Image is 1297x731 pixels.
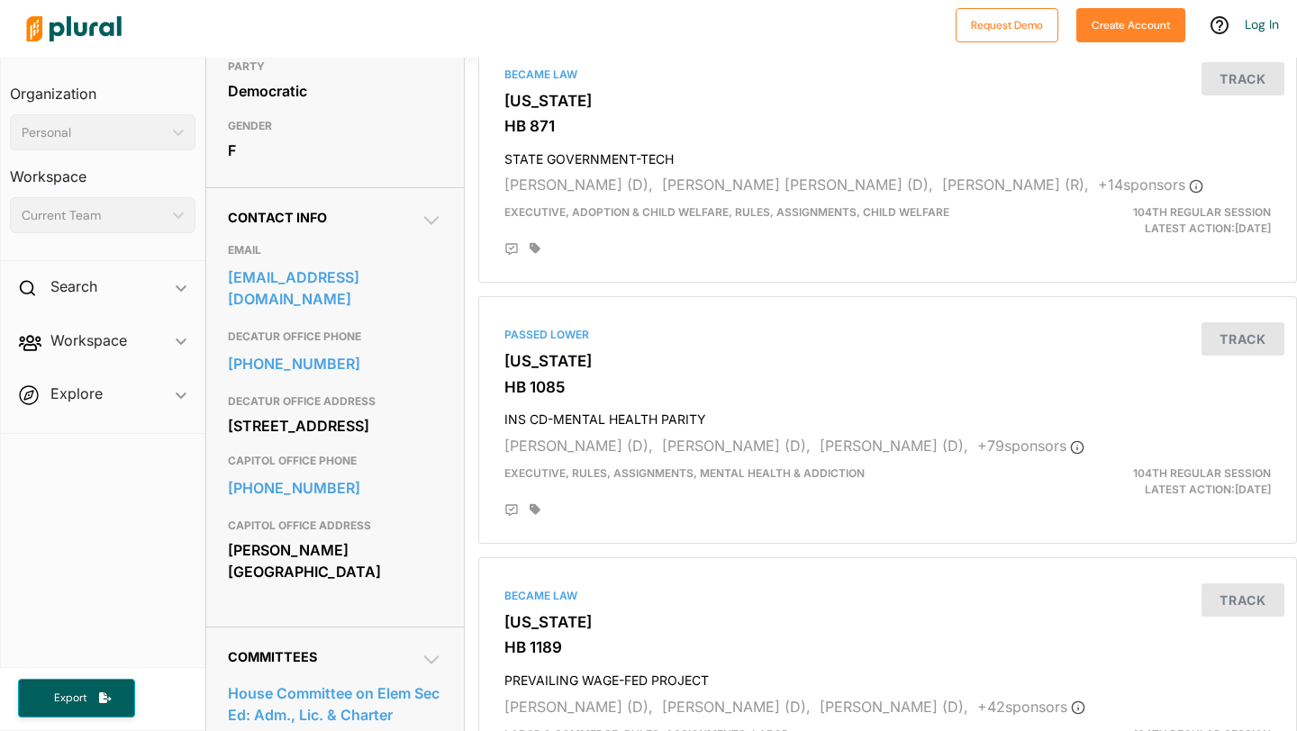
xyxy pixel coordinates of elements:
div: Became Law [504,67,1271,83]
h3: Workspace [10,150,195,190]
a: House Committee on Elem Sec Ed: Adm., Lic. & Charter [228,680,442,728]
div: Personal [22,123,166,142]
button: Track [1202,583,1284,617]
div: Add tags [530,503,540,516]
h4: STATE GOVERNMENT-TECH [504,143,1271,167]
h3: HB 1085 [504,378,1271,396]
span: [PERSON_NAME] (D), [504,698,653,716]
a: [PHONE_NUMBER] [228,350,442,377]
a: Create Account [1076,14,1185,33]
span: 104th Regular Session [1133,466,1271,480]
div: Add tags [530,242,540,255]
h4: PREVAILING WAGE-FED PROJECT [504,664,1271,689]
div: Latest Action: [DATE] [1020,465,1284,498]
h2: Search [50,276,97,296]
a: [EMAIL_ADDRESS][DOMAIN_NAME] [228,264,442,312]
button: Track [1202,62,1284,95]
span: Committees [228,649,317,664]
span: Export [41,690,99,706]
a: Log In [1245,16,1279,32]
h3: DECATUR OFFICE ADDRESS [228,391,442,412]
h3: [US_STATE] [504,92,1271,110]
span: Contact Info [228,210,327,225]
span: + 14 sponsor s [1098,176,1203,194]
div: Add Position Statement [504,503,519,518]
div: F [228,137,442,164]
button: Export [18,679,135,717]
h3: [US_STATE] [504,352,1271,370]
h4: INS CD-MENTAL HEALTH PARITY [504,403,1271,428]
div: [PERSON_NAME][GEOGRAPHIC_DATA] [228,537,442,585]
h3: EMAIL [228,239,442,261]
div: [STREET_ADDRESS] [228,412,442,439]
h3: GENDER [228,115,442,137]
span: [PERSON_NAME] (D), [820,437,968,455]
span: [PERSON_NAME] [PERSON_NAME] (D), [662,176,933,194]
div: Passed Lower [504,327,1271,343]
span: [PERSON_NAME] (D), [662,698,811,716]
span: 104th Regular Session [1133,205,1271,219]
h3: CAPITOL OFFICE PHONE [228,450,442,472]
h3: DECATUR OFFICE PHONE [228,326,442,347]
span: Executive, Adoption & Child Welfare, Rules, Assignments, Child Welfare [504,205,949,219]
div: Add Position Statement [504,242,519,257]
span: [PERSON_NAME] (D), [662,437,811,455]
span: Executive, Rules, Assignments, Mental Health & Addiction [504,466,865,480]
div: Latest Action: [DATE] [1020,204,1284,237]
h3: HB 871 [504,117,1271,135]
h3: PARTY [228,56,442,77]
a: [PHONE_NUMBER] [228,474,442,501]
a: Request Demo [956,14,1058,33]
span: [PERSON_NAME] (D), [504,437,653,455]
button: Track [1202,322,1284,356]
span: [PERSON_NAME] (D), [820,698,968,716]
h3: [US_STATE] [504,613,1271,631]
span: [PERSON_NAME] (R), [942,176,1089,194]
h3: CAPITOL OFFICE ADDRESS [228,515,442,537]
span: + 79 sponsor s [977,437,1084,455]
button: Request Demo [956,8,1058,42]
span: + 42 sponsor s [977,698,1085,716]
button: Create Account [1076,8,1185,42]
div: Became Law [504,588,1271,604]
div: Democratic [228,77,442,104]
h3: HB 1189 [504,638,1271,656]
h3: Organization [10,68,195,107]
span: [PERSON_NAME] (D), [504,176,653,194]
div: Current Team [22,206,166,225]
